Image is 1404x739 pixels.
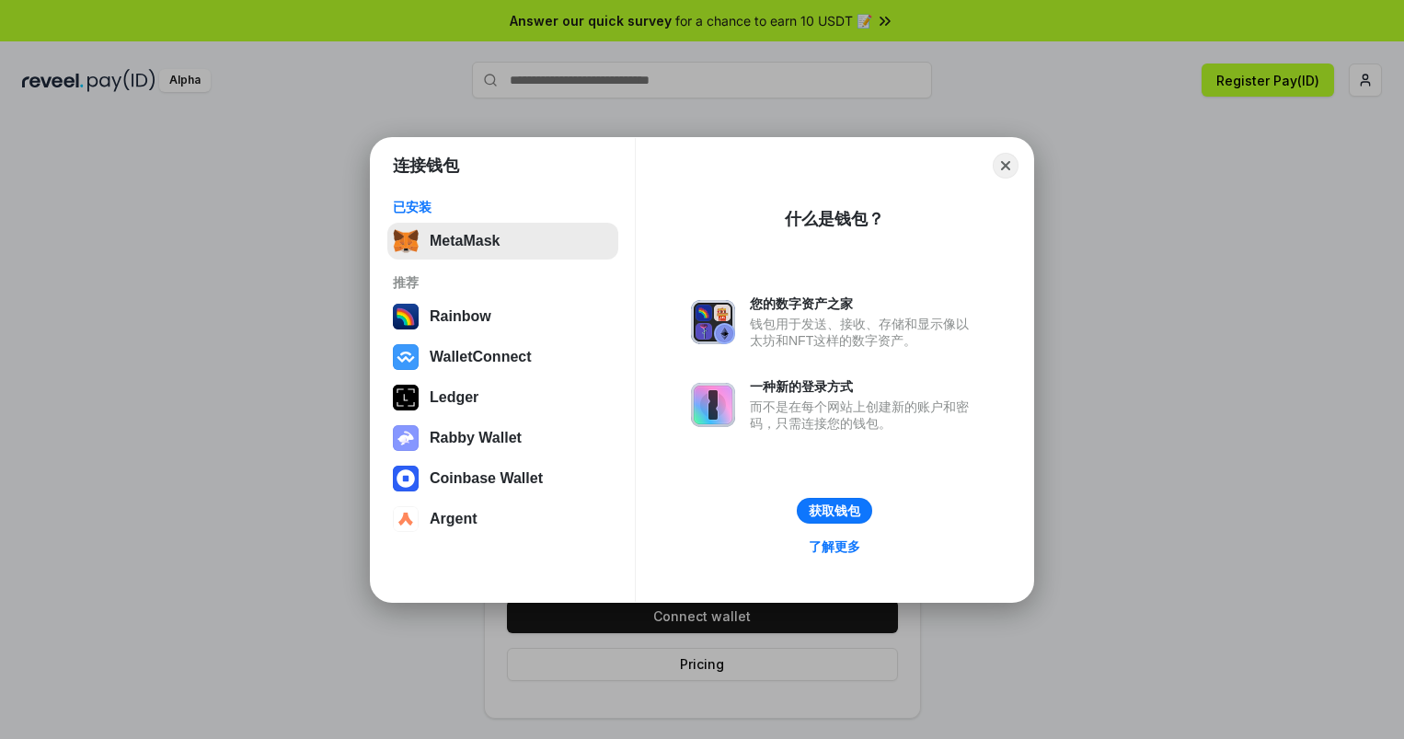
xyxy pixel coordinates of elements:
div: 您的数字资产之家 [750,295,978,312]
img: svg+xml,%3Csvg%20width%3D%22120%22%20height%3D%22120%22%20viewBox%3D%220%200%20120%20120%22%20fil... [393,304,419,329]
div: Ledger [430,389,478,406]
div: Rabby Wallet [430,430,522,446]
img: svg+xml,%3Csvg%20width%3D%2228%22%20height%3D%2228%22%20viewBox%3D%220%200%2028%2028%22%20fill%3D... [393,506,419,532]
button: Rabby Wallet [387,420,618,456]
img: svg+xml,%3Csvg%20fill%3D%22none%22%20height%3D%2233%22%20viewBox%3D%220%200%2035%2033%22%20width%... [393,228,419,254]
button: MetaMask [387,223,618,260]
div: Coinbase Wallet [430,470,543,487]
div: 推荐 [393,274,613,291]
img: svg+xml,%3Csvg%20xmlns%3D%22http%3A%2F%2Fwww.w3.org%2F2000%2Fsvg%22%20width%3D%2228%22%20height%3... [393,385,419,410]
img: svg+xml,%3Csvg%20xmlns%3D%22http%3A%2F%2Fwww.w3.org%2F2000%2Fsvg%22%20fill%3D%22none%22%20viewBox... [393,425,419,451]
div: 什么是钱包？ [785,208,884,230]
button: Argent [387,501,618,537]
div: 钱包用于发送、接收、存储和显示像以太坊和NFT这样的数字资产。 [750,316,978,349]
button: Rainbow [387,298,618,335]
div: Argent [430,511,478,527]
img: svg+xml,%3Csvg%20width%3D%2228%22%20height%3D%2228%22%20viewBox%3D%220%200%2028%2028%22%20fill%3D... [393,466,419,491]
button: Coinbase Wallet [387,460,618,497]
button: Ledger [387,379,618,416]
h1: 连接钱包 [393,155,459,177]
img: svg+xml,%3Csvg%20width%3D%2228%22%20height%3D%2228%22%20viewBox%3D%220%200%2028%2028%22%20fill%3D... [393,344,419,370]
div: Rainbow [430,308,491,325]
img: svg+xml,%3Csvg%20xmlns%3D%22http%3A%2F%2Fwww.w3.org%2F2000%2Fsvg%22%20fill%3D%22none%22%20viewBox... [691,300,735,344]
img: svg+xml,%3Csvg%20xmlns%3D%22http%3A%2F%2Fwww.w3.org%2F2000%2Fsvg%22%20fill%3D%22none%22%20viewBox... [691,383,735,427]
div: MetaMask [430,233,500,249]
div: WalletConnect [430,349,532,365]
div: 获取钱包 [809,502,860,519]
div: 了解更多 [809,538,860,555]
div: 已安装 [393,199,613,215]
div: 而不是在每个网站上创建新的账户和密码，只需连接您的钱包。 [750,398,978,432]
button: Close [993,153,1018,179]
div: 一种新的登录方式 [750,378,978,395]
button: 获取钱包 [797,498,872,524]
a: 了解更多 [798,535,871,559]
button: WalletConnect [387,339,618,375]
